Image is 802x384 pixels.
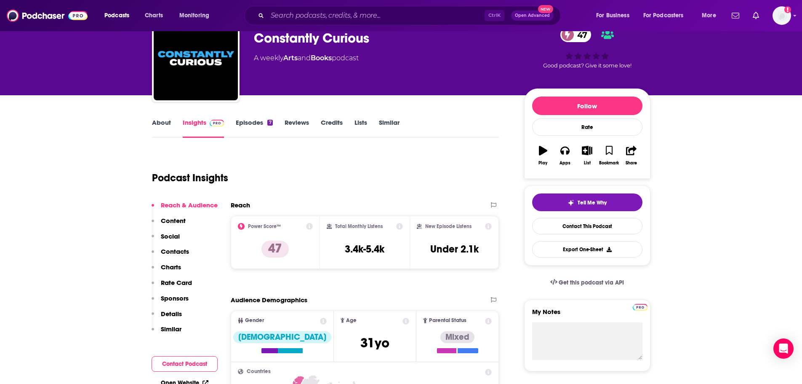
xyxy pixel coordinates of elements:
span: 47 [569,27,592,42]
span: Age [346,318,357,323]
div: 47Good podcast? Give it some love! [524,22,650,74]
div: [DEMOGRAPHIC_DATA] [233,331,331,343]
a: 47 [560,27,592,42]
a: Similar [379,118,400,138]
button: Bookmark [598,140,620,171]
div: Play [538,161,547,166]
button: Content [152,217,186,232]
span: Open Advanced [515,13,550,18]
div: 7 [267,120,272,126]
a: InsightsPodchaser Pro [183,118,224,138]
a: About [152,118,171,138]
div: Bookmark [599,161,619,166]
img: User Profile [773,6,791,25]
span: Countries [247,369,271,374]
span: Tell Me Why [578,199,607,206]
h2: Reach [231,201,250,209]
a: Lists [354,118,367,138]
div: Rate [532,118,642,136]
img: tell me why sparkle [568,199,574,206]
a: Books [311,54,332,62]
span: Good podcast? Give it some love! [543,62,631,69]
span: For Podcasters [643,10,684,21]
a: Contact This Podcast [532,218,642,234]
h2: Audience Demographics [231,296,307,304]
h3: Under 2.1k [430,243,479,255]
button: Reach & Audience [152,201,218,217]
button: Open AdvancedNew [511,11,554,21]
span: New [538,5,553,13]
button: Social [152,232,180,248]
p: Contacts [161,247,189,255]
button: Play [532,140,554,171]
span: and [298,54,311,62]
img: Podchaser Pro [633,304,647,311]
div: Search podcasts, credits, & more... [252,6,569,25]
button: List [576,140,598,171]
span: Monitoring [179,10,209,21]
svg: Add a profile image [784,6,791,13]
button: Contacts [152,247,189,263]
p: 47 [261,241,289,258]
input: Search podcasts, credits, & more... [267,9,485,22]
div: A weekly podcast [254,53,359,63]
a: Reviews [285,118,309,138]
span: Get this podcast via API [559,279,624,286]
p: Sponsors [161,294,189,302]
p: Reach & Audience [161,201,218,209]
button: Follow [532,97,642,115]
span: For Business [596,10,629,21]
p: Content [161,217,186,225]
a: Get this podcast via API [544,272,631,293]
button: Rate Card [152,279,192,294]
p: Charts [161,263,181,271]
span: Parental Status [429,318,466,323]
span: Logged in as agoldsmithwissman [773,6,791,25]
span: More [702,10,716,21]
button: Export One-Sheet [532,241,642,258]
p: Similar [161,325,181,333]
a: Episodes7 [236,118,272,138]
button: Contact Podcast [152,356,218,372]
button: Apps [554,140,576,171]
h2: New Episode Listens [425,223,472,229]
img: Podchaser Pro [210,120,224,126]
div: Apps [560,161,570,166]
span: Gender [245,318,264,323]
button: Show profile menu [773,6,791,25]
img: Podchaser - Follow, Share and Rate Podcasts [7,8,88,24]
a: Pro website [633,303,647,311]
button: tell me why sparkleTell Me Why [532,193,642,211]
a: Show notifications dropdown [749,8,762,23]
button: Charts [152,263,181,279]
a: Arts [283,54,298,62]
button: open menu [590,9,640,22]
a: Charts [139,9,168,22]
button: open menu [173,9,220,22]
button: open menu [696,9,727,22]
p: Social [161,232,180,240]
h3: 3.4k-5.4k [345,243,384,255]
a: Show notifications dropdown [728,8,743,23]
div: Share [626,161,637,166]
img: Constantly Curious [154,16,238,100]
p: Details [161,310,182,318]
h1: Podcast Insights [152,172,228,184]
span: Podcasts [104,10,129,21]
button: Sponsors [152,294,189,310]
p: Rate Card [161,279,192,287]
button: open menu [99,9,140,22]
h2: Total Monthly Listens [335,223,383,229]
span: 31 yo [360,335,389,351]
a: Credits [321,118,343,138]
button: open menu [638,9,696,22]
button: Similar [152,325,181,341]
div: Open Intercom Messenger [773,338,794,359]
button: Details [152,310,182,325]
button: Share [620,140,642,171]
div: Mixed [440,331,474,343]
span: Ctrl K [485,10,504,21]
label: My Notes [532,308,642,322]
